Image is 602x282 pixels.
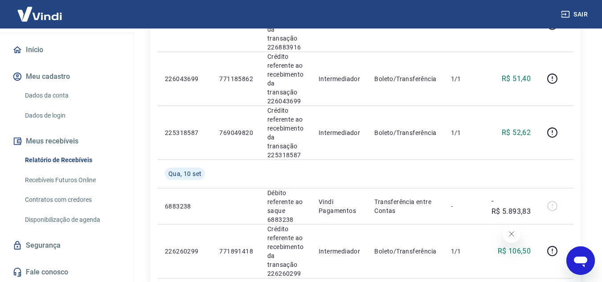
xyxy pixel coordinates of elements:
p: 769049820 [219,128,253,137]
p: 1/1 [451,247,477,256]
p: 771891418 [219,247,253,256]
p: Boleto/Transferência [374,128,436,137]
a: Dados da conta [21,86,123,105]
p: Transferência entre Contas [374,197,436,215]
img: Vindi [11,0,69,28]
p: Boleto/Transferência [374,74,436,83]
p: 6883238 [165,202,205,211]
p: 226043699 [165,74,205,83]
p: -R$ 5.893,83 [491,196,531,217]
p: Intermediador [319,128,360,137]
a: Disponibilização de agenda [21,211,123,229]
a: Relatório de Recebíveis [21,151,123,169]
p: Intermediador [319,74,360,83]
a: Segurança [11,236,123,255]
p: Crédito referente ao recebimento da transação 226260299 [267,225,304,278]
p: Intermediador [319,247,360,256]
button: Meu cadastro [11,67,123,86]
button: Meus recebíveis [11,131,123,151]
a: Recebíveis Futuros Online [21,171,123,189]
p: Boleto/Transferência [374,247,436,256]
p: Débito referente ao saque 6883238 [267,188,304,224]
p: R$ 51,40 [502,74,531,84]
span: Qua, 10 set [168,169,201,178]
p: 1/1 [451,74,477,83]
a: Fale conosco [11,262,123,282]
p: 771185862 [219,74,253,83]
span: Olá! Precisa de ajuda? [5,6,75,13]
p: Crédito referente ao recebimento da transação 226043699 [267,52,304,106]
a: Contratos com credores [21,191,123,209]
a: Dados de login [21,106,123,125]
p: 225318587 [165,128,205,137]
button: Sair [559,6,591,23]
a: Início [11,40,123,60]
p: Crédito referente ao recebimento da transação 225318587 [267,106,304,159]
iframe: Botão para abrir a janela de mensagens [566,246,595,275]
p: Vindi Pagamentos [319,197,360,215]
p: R$ 52,62 [502,127,531,138]
p: 1/1 [451,128,477,137]
p: 226260299 [165,247,205,256]
p: R$ 106,50 [498,246,531,257]
p: - [451,202,477,211]
iframe: Fechar mensagem [503,225,520,243]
